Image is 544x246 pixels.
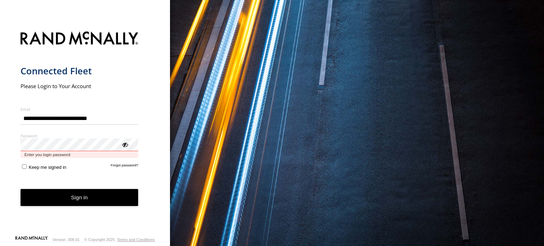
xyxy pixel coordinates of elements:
[21,133,138,138] label: Password
[111,163,138,170] a: Forgot password?
[21,82,138,90] h2: Please Login to Your Account
[21,151,138,158] span: Enter you login password
[21,65,138,77] h1: Connected Fleet
[121,141,128,148] div: ViewPassword
[29,165,66,170] span: Keep me signed in
[117,238,155,242] a: Terms and Conditions
[15,236,48,243] a: Visit our Website
[21,107,138,112] label: Email
[84,238,155,242] div: © Copyright 2025 -
[21,27,150,235] form: main
[21,30,138,48] img: Rand McNally
[22,164,27,169] input: Keep me signed in
[21,189,138,206] button: Sign in
[53,238,80,242] div: Version: 308.01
